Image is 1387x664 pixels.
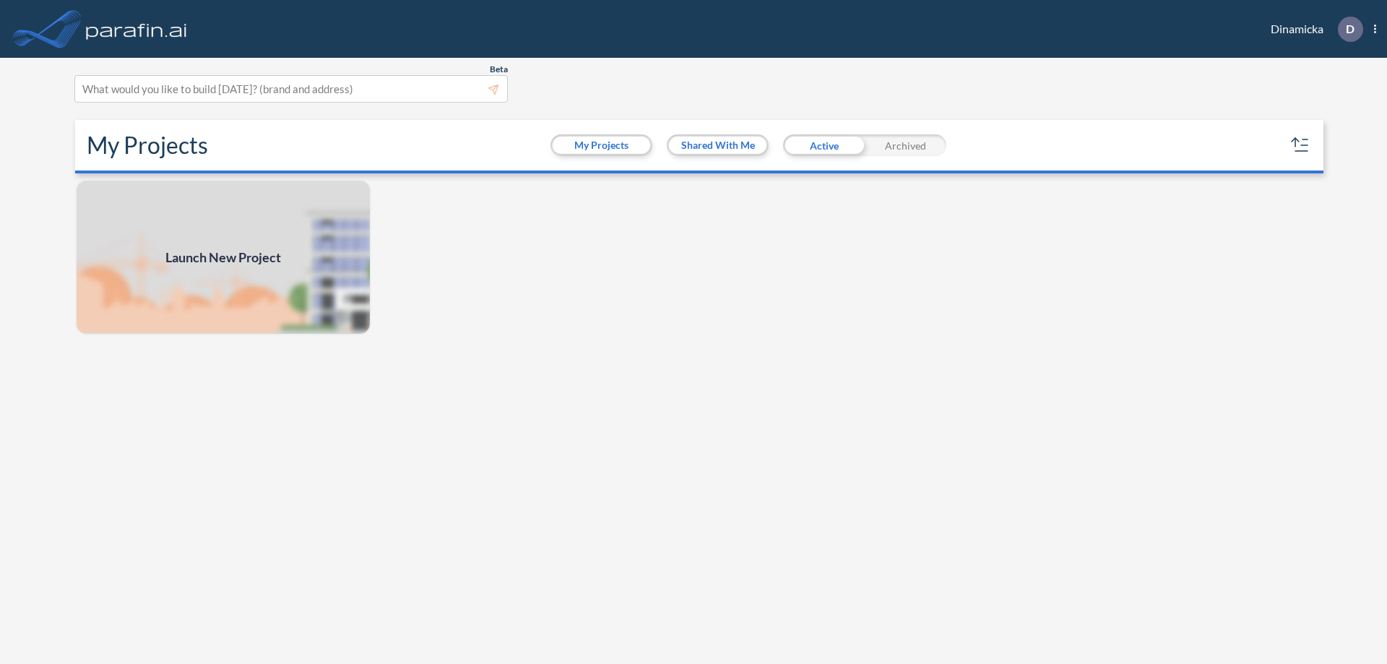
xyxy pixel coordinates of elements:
[83,14,190,43] img: logo
[669,137,766,154] button: Shared With Me
[553,137,650,154] button: My Projects
[1289,134,1312,157] button: sort
[1249,17,1376,42] div: Dinamicka
[75,179,371,335] a: Launch New Project
[87,131,208,159] h2: My Projects
[1346,22,1354,35] p: D
[783,134,865,156] div: Active
[865,134,946,156] div: Archived
[75,179,371,335] img: add
[165,248,281,267] span: Launch New Project
[490,64,508,75] span: Beta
